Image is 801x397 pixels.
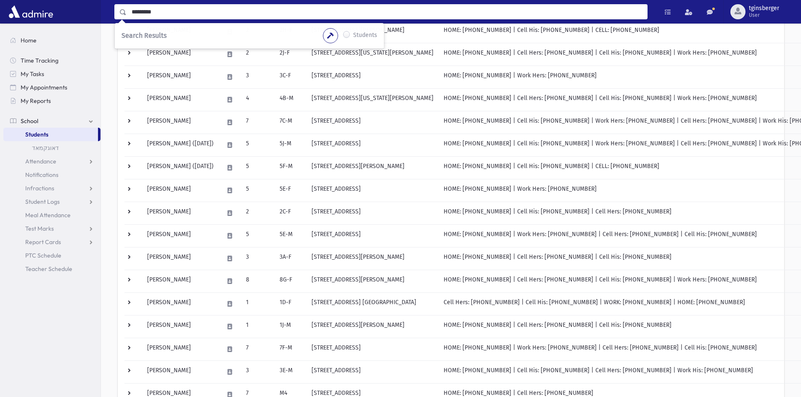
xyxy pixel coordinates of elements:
span: My Reports [21,97,51,105]
td: [STREET_ADDRESS] [307,202,439,224]
span: Notifications [25,171,58,179]
td: [STREET_ADDRESS] [307,360,439,383]
td: 4 [241,88,275,111]
span: Attendance [25,158,56,165]
span: Students [25,131,48,138]
td: [STREET_ADDRESS] [307,224,439,247]
span: Home [21,37,37,44]
a: Report Cards [3,235,100,249]
td: 2 [241,202,275,224]
td: 7F-M [275,338,307,360]
td: 5E-F [275,179,307,202]
td: [PERSON_NAME] [142,88,219,111]
a: Test Marks [3,222,100,235]
span: School [21,117,38,125]
td: [STREET_ADDRESS] [307,66,439,88]
a: דאוגקמאד [3,141,100,155]
img: AdmirePro [7,3,55,20]
label: Students [353,31,377,41]
span: My Appointments [21,84,67,91]
td: [PERSON_NAME] [142,43,219,66]
a: School [3,114,100,128]
a: PTC Schedule [3,249,100,262]
td: 5 [241,156,275,179]
td: [PERSON_NAME] [142,111,219,134]
td: [PERSON_NAME] [142,315,219,338]
td: [PERSON_NAME] [142,224,219,247]
span: My Tasks [21,70,44,78]
td: 5 [241,134,275,156]
td: [STREET_ADDRESS] [307,134,439,156]
td: [STREET_ADDRESS] [GEOGRAPHIC_DATA] [307,292,439,315]
td: [PERSON_NAME] ([DATE]) [142,156,219,179]
span: Report Cards [25,238,61,246]
td: [PERSON_NAME] [142,360,219,383]
td: 3E-M [275,360,307,383]
span: Meal Attendance [25,211,71,219]
span: tginsberger [749,5,779,12]
td: 2 [241,43,275,66]
a: Time Tracking [3,54,100,67]
td: 3A-F [275,247,307,270]
td: 3 [241,360,275,383]
a: My Tasks [3,67,100,81]
a: My Appointments [3,81,100,94]
td: [STREET_ADDRESS] [307,338,439,360]
td: [STREET_ADDRESS][PERSON_NAME] [307,315,439,338]
td: [PERSON_NAME] ([DATE]) [142,134,219,156]
span: Time Tracking [21,57,58,64]
td: 8 [241,270,275,292]
td: 1D-F [275,292,307,315]
span: Test Marks [25,225,54,232]
td: 5F-M [275,156,307,179]
td: [STREET_ADDRESS][US_STATE][PERSON_NAME] [307,88,439,111]
td: 1 [241,292,275,315]
span: Student Logs [25,198,60,205]
td: [PERSON_NAME] [142,202,219,224]
td: [PERSON_NAME] [142,270,219,292]
td: 5J-M [275,134,307,156]
td: 3 [241,66,275,88]
td: 5 [241,179,275,202]
td: 7 [241,111,275,134]
input: Search [127,4,647,19]
td: 7C-M [275,111,307,134]
td: 4B-M [275,88,307,111]
td: 1 [241,315,275,338]
td: [STREET_ADDRESS] [307,111,439,134]
td: [PERSON_NAME] [142,179,219,202]
span: Teacher Schedule [25,265,72,273]
td: [STREET_ADDRESS][PERSON_NAME] [307,247,439,270]
td: [PERSON_NAME] [142,66,219,88]
td: 5 [241,224,275,247]
a: My Reports [3,94,100,108]
a: Students [3,128,98,141]
span: Infractions [25,184,54,192]
td: 2J-F [275,43,307,66]
span: Search Results [122,32,167,39]
td: [STREET_ADDRESS][US_STATE][PERSON_NAME] [307,43,439,66]
td: 3 [241,247,275,270]
a: Notifications [3,168,100,181]
td: 8G-F [275,270,307,292]
a: Attendance [3,155,100,168]
a: Meal Attendance [3,208,100,222]
td: [PERSON_NAME] [142,247,219,270]
span: User [749,12,779,18]
td: [STREET_ADDRESS][PERSON_NAME] [307,270,439,292]
td: [STREET_ADDRESS] [307,179,439,202]
a: Infractions [3,181,100,195]
td: [STREET_ADDRESS][PERSON_NAME] [307,156,439,179]
span: PTC Schedule [25,252,61,259]
td: 7 [241,338,275,360]
td: [PERSON_NAME] [142,338,219,360]
td: 1J-M [275,315,307,338]
td: [PERSON_NAME] [142,292,219,315]
td: 2C-F [275,202,307,224]
a: Home [3,34,100,47]
a: Student Logs [3,195,100,208]
a: Teacher Schedule [3,262,100,276]
td: 5E-M [275,224,307,247]
td: 3C-F [275,66,307,88]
